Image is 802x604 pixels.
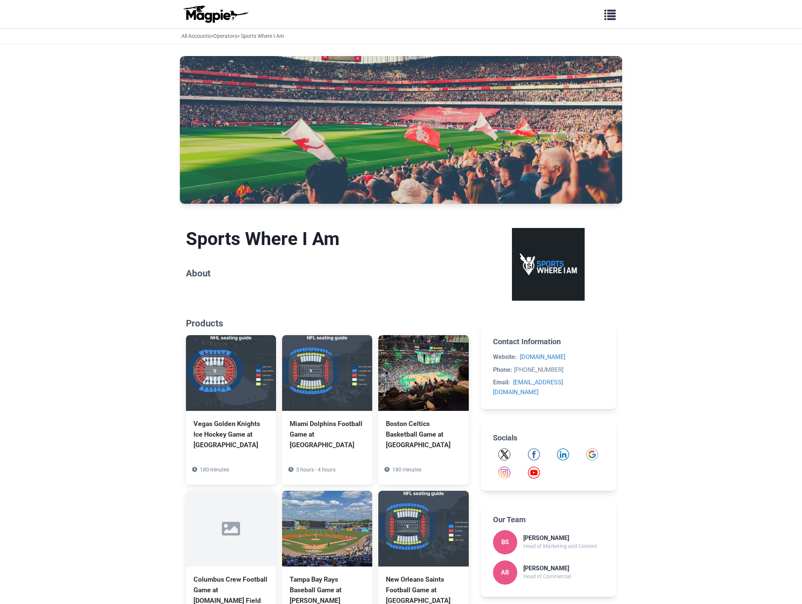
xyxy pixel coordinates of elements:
[493,366,512,373] strong: Phone:
[213,33,237,39] a: Operators
[493,379,563,396] a: [EMAIL_ADDRESS][DOMAIN_NAME]
[378,335,468,411] img: Boston Celtics Basketball Game at TD Garden
[386,418,461,450] div: Boston Celtics Basketball Game at [GEOGRAPHIC_DATA]
[290,418,365,450] div: Miami Dolphins Football Game at [GEOGRAPHIC_DATA]
[493,353,517,361] strong: Website:
[520,353,565,361] a: [DOMAIN_NAME]
[493,560,517,585] div: AB
[557,448,569,460] a: LinkedIn
[200,467,229,473] span: 180 minutes
[493,379,510,386] strong: Email:
[186,335,276,484] a: Vegas Golden Knights Ice Hockey Game at [GEOGRAPHIC_DATA] 180 minutes
[181,32,284,40] div: > > Sports Where I Am
[181,33,211,39] a: All Accounts
[186,318,469,329] h2: Products
[586,448,598,460] a: Google
[493,530,517,554] div: BS
[528,448,540,460] a: Facebook
[378,491,468,567] img: New Orleans Saints Football Game at Caesars Superdome
[512,228,585,301] img: Sports Where I Am logo
[523,542,597,550] p: Head of Marketing and Content
[498,448,510,460] img: Twitter icon
[493,365,604,375] li: [PHONE_NUMBER]
[528,467,540,479] img: YouTube icon
[523,534,597,542] h3: [PERSON_NAME]
[523,565,571,572] h3: [PERSON_NAME]
[193,418,268,450] div: Vegas Golden Knights Ice Hockey Game at [GEOGRAPHIC_DATA]
[586,448,598,460] img: Google icon
[528,467,540,479] a: YouTube
[528,448,540,460] img: Facebook icon
[523,572,571,581] p: Head of Commercial
[282,335,372,484] a: Miami Dolphins Football Game at [GEOGRAPHIC_DATA] 3 hours - 4 hours
[392,467,421,473] span: 180 minutes
[186,228,469,250] h1: Sports Where I Am
[282,335,372,411] img: Miami Dolphins Football Game at Hard Rock Stadium
[498,467,510,479] a: Instagram
[557,448,569,460] img: LinkedIn icon
[186,268,469,279] h2: About
[498,448,510,460] a: Twitter
[181,5,250,23] img: logo-ab69f6fb50320c5b225c76a69d11143b.png
[493,337,604,346] h2: Contact Information
[493,433,604,442] h2: Socials
[180,56,622,204] img: Sports Where I Am banner
[282,491,372,567] img: Tampa Bay Rays Baseball Game at George M. Steinbrenner Field
[493,515,604,524] h2: Our Team
[498,467,510,479] img: Instagram icon
[186,335,276,411] img: Vegas Golden Knights Ice Hockey Game at T-Mobile Arena
[378,335,468,484] a: Boston Celtics Basketball Game at [GEOGRAPHIC_DATA] 180 minutes
[296,467,335,473] span: 3 hours - 4 hours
